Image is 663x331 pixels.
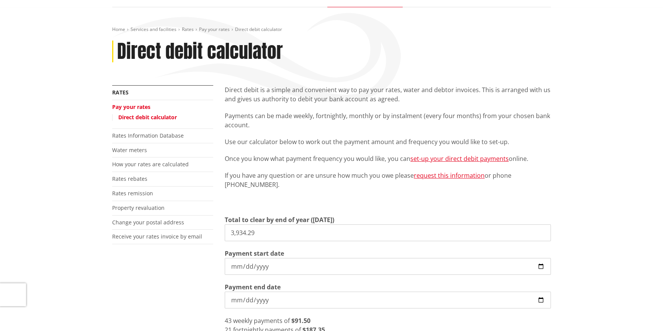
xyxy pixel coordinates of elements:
[112,103,150,110] a: Pay your rates
[112,161,189,168] a: How your rates are calculated
[118,114,177,121] a: Direct debit calculator
[199,26,230,32] a: Pay your rates
[225,111,551,130] p: Payments can be made weekly, fortnightly, monthly or by instalment (every four months) from your ...
[225,137,551,146] p: Use our calculator below to work out the payment amount and frequency you would like to set-up.
[112,204,165,211] a: Property revaluation
[112,26,125,32] a: Home
[112,233,202,240] a: Receive your rates invoice by email
[414,171,485,180] a: request this information
[225,85,551,104] p: Direct debit is a simple and convenient way to pay your rates, water and debtor invoices. This is...
[112,146,147,154] a: Water meters
[225,249,284,258] label: Payment start date
[225,154,551,163] p: Once you know what payment frequency you would like, you can online.
[235,26,282,32] span: Direct debit calculator
[112,89,129,96] a: Rates
[131,26,176,32] a: Services and facilities
[182,26,194,32] a: Rates
[225,316,232,325] span: 43
[112,26,551,33] nav: breadcrumb
[233,316,290,325] span: weekly payments of
[225,215,334,224] label: Total to clear by end of year ([DATE])
[225,171,551,189] p: If you have any question or are unsure how much you owe please or phone [PHONE_NUMBER].
[112,190,153,197] a: Rates remission
[112,132,184,139] a: Rates Information Database
[112,219,184,226] a: Change your postal address
[225,282,281,292] label: Payment end date
[628,299,655,326] iframe: Messenger Launcher
[410,154,509,163] a: set-up your direct debit payments
[291,316,310,325] strong: $91.50
[117,41,283,63] h1: Direct debit calculator
[112,175,147,182] a: Rates rebates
